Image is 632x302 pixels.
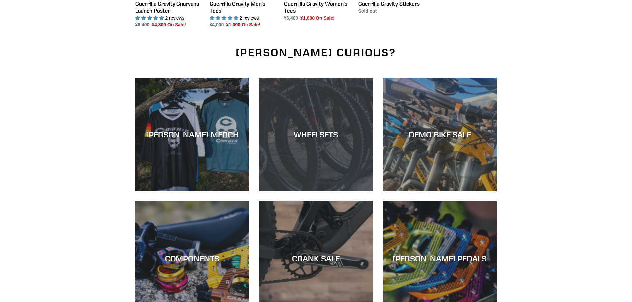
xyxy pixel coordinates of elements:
h2: [PERSON_NAME] curious? [135,46,497,59]
div: DEMO BIKE SALE [383,130,497,139]
div: [PERSON_NAME] MERCH [135,130,249,139]
div: COMPONENTS [135,253,249,263]
a: [PERSON_NAME] MERCH [135,78,249,191]
a: DEMO BIKE SALE [383,78,497,191]
div: [PERSON_NAME] PEDALS [383,253,497,263]
div: CRANK SALE [259,253,373,263]
div: WHEELSETS [259,130,373,139]
a: WHEELSETS [259,78,373,191]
